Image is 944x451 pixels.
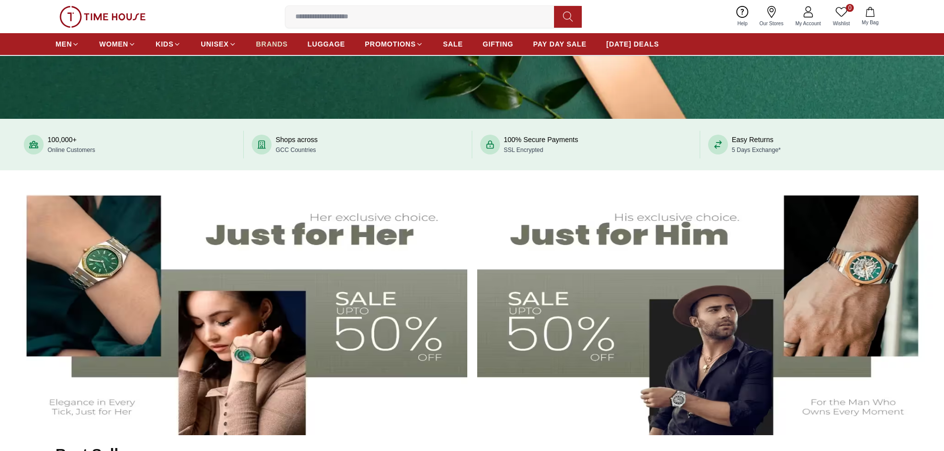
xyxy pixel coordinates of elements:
div: 100,000+ [48,135,95,154]
span: Help [733,20,752,27]
span: Online Customers [48,147,95,153]
span: LUGGAGE [308,39,345,49]
span: Wishlist [829,20,854,27]
div: 100% Secure Payments [504,135,578,154]
button: My Bag [856,5,885,28]
div: Easy Returns [732,135,781,154]
img: ... [59,6,146,28]
a: BRANDS [256,35,288,53]
span: 5 Days Exchange* [732,147,781,153]
a: KIDS [156,35,181,53]
span: PAY DAY SALE [533,39,587,49]
span: WOMEN [99,39,128,49]
span: Our Stores [756,20,787,27]
a: PAY DAY SALE [533,35,587,53]
a: MEN [56,35,79,53]
a: Help [731,4,754,29]
span: [DATE] DEALS [607,39,659,49]
img: Men's Watches Banner [477,180,937,435]
a: SALE [443,35,463,53]
span: SALE [443,39,463,49]
a: LUGGAGE [308,35,345,53]
span: KIDS [156,39,173,49]
span: MEN [56,39,72,49]
span: 0 [846,4,854,12]
span: SSL Encrypted [504,147,544,153]
div: Shops across [276,135,318,154]
span: My Account [791,20,825,27]
span: PROMOTIONS [365,39,416,49]
span: UNISEX [201,39,228,49]
a: PROMOTIONS [365,35,423,53]
span: GIFTING [483,39,513,49]
span: GCC Countries [276,147,316,153]
img: Women's Watches Banner [8,180,467,435]
span: BRANDS [256,39,288,49]
a: WOMEN [99,35,136,53]
span: My Bag [858,19,883,26]
a: Our Stores [754,4,789,29]
a: [DATE] DEALS [607,35,659,53]
a: 0Wishlist [827,4,856,29]
a: UNISEX [201,35,236,53]
a: GIFTING [483,35,513,53]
